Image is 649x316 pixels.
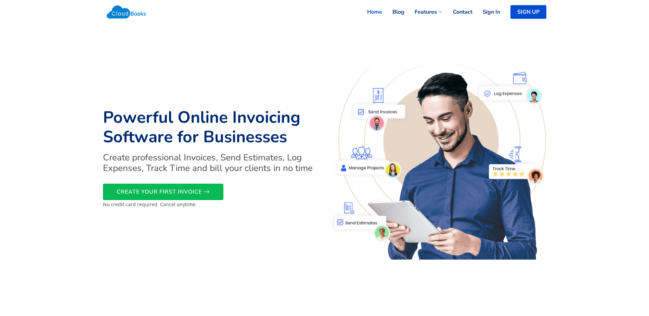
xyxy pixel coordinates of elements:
a: Contact [443,4,472,19]
a: Home [357,4,382,19]
span: Features [415,8,437,16]
h1: Powerful Online Invoicing Software for Businesses [103,108,321,147]
small: No credit card required. Cancel anytime. [103,201,197,208]
img: Cloudbooks Logo [103,2,150,22]
a: Sign In [472,4,500,19]
h2: Create professional Invoices, Send Estimates, Log Expenses, Track Time and bill your clients in n... [103,152,321,173]
a: SIGN UP [510,5,546,19]
a: Features [404,4,443,19]
a: Blog [382,4,404,19]
a: CREATE YOUR FIRST INVOICE [103,184,223,200]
